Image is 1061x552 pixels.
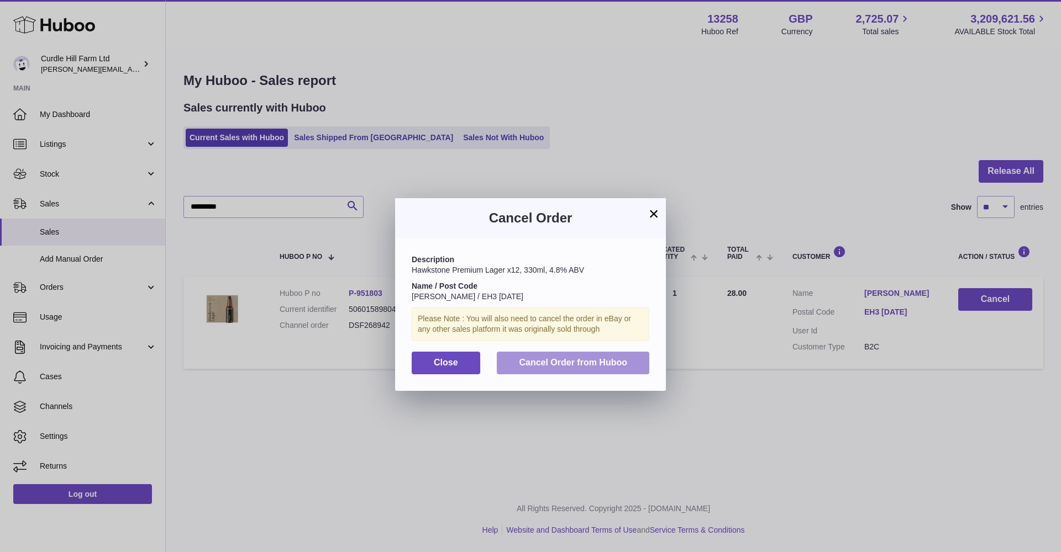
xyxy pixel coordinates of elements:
strong: Description [412,255,454,264]
button: Close [412,352,480,374]
span: [PERSON_NAME] / EH3 [DATE] [412,292,523,301]
span: Cancel Order from Huboo [519,358,627,367]
span: Hawkstone Premium Lager x12, 330ml, 4.8% ABV [412,266,584,274]
span: Close [434,358,458,367]
button: × [647,207,660,220]
div: Please Note : You will also need to cancel the order in eBay or any other sales platform it was o... [412,307,649,341]
strong: Name / Post Code [412,282,477,290]
h3: Cancel Order [412,209,649,227]
button: Cancel Order from Huboo [497,352,649,374]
